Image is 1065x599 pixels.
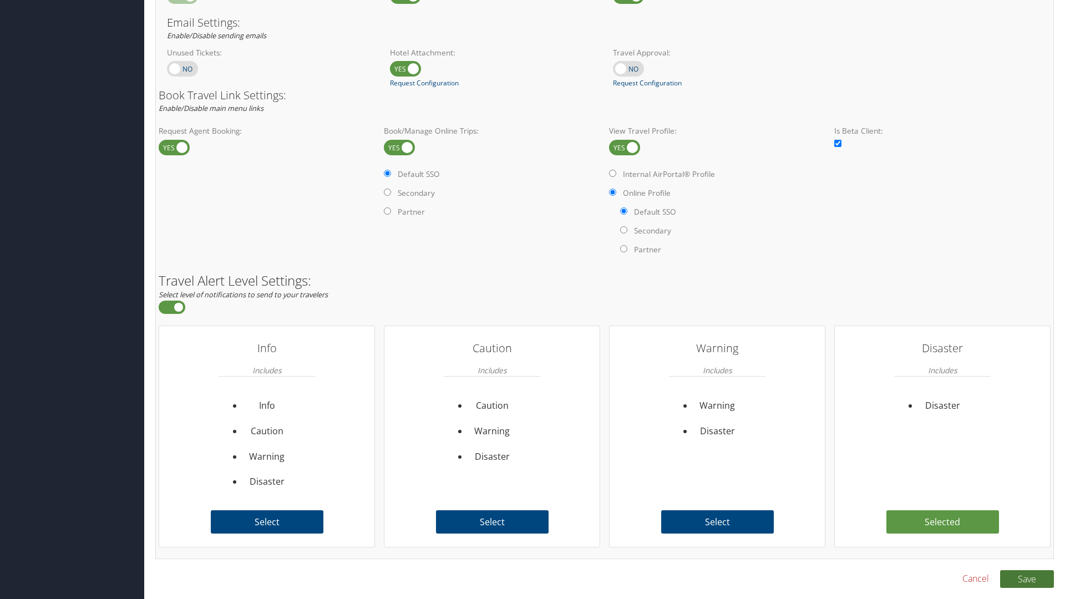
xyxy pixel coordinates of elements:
label: Online Profile [623,187,671,199]
h3: Info [219,337,315,359]
li: Disaster [243,469,291,495]
li: Disaster [919,393,967,419]
label: Secondary [634,225,671,236]
label: View Travel Profile: [609,125,825,136]
h3: Disaster [894,337,991,359]
label: Internal AirPortal® Profile [623,169,715,180]
li: Caution [468,393,516,419]
em: Enable/Disable main menu links [159,103,263,113]
h3: Caution [444,337,540,359]
li: Disaster [468,444,516,470]
em: Enable/Disable sending emails [167,31,266,40]
li: Warning [693,393,742,419]
a: Request Configuration [613,78,682,88]
li: Info [243,393,291,419]
label: Secondary [398,187,435,199]
h3: Email Settings: [167,17,1042,28]
label: Is Beta Client: [834,125,1051,136]
em: Includes [928,359,957,381]
label: Default SSO [634,206,676,217]
h3: Book Travel Link Settings: [159,90,1051,101]
label: Travel Approval: [613,47,819,58]
label: Partner [398,206,425,217]
li: Disaster [693,419,742,444]
em: Select level of notifications to send to your travelers [159,290,328,299]
li: Warning [243,444,291,470]
a: Request Configuration [390,78,459,88]
label: Hotel Attachment: [390,47,596,58]
em: Includes [252,359,281,381]
h2: Travel Alert Level Settings: [159,274,1051,287]
label: Default SSO [398,169,440,180]
li: Warning [468,419,516,444]
h3: Warning [669,337,765,359]
label: Select [661,510,774,534]
li: Caution [243,419,291,444]
label: Select [211,510,323,534]
label: Selected [886,510,999,534]
a: Cancel [962,572,989,585]
label: Request Agent Booking: [159,125,375,136]
em: Includes [703,359,732,381]
button: Save [1000,570,1054,588]
em: Includes [478,359,506,381]
label: Book/Manage Online Trips: [384,125,600,136]
label: Select [436,510,549,534]
label: Unused Tickets: [167,47,373,58]
label: Partner [634,244,661,255]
